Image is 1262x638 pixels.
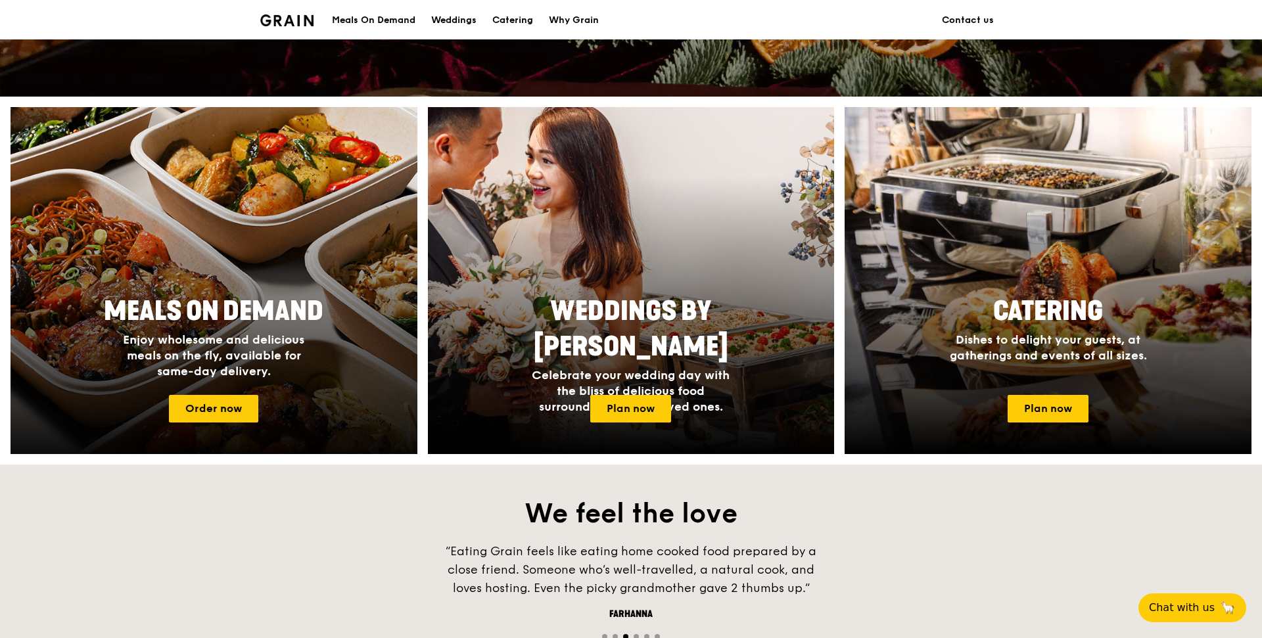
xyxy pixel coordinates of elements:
[492,1,533,40] div: Catering
[532,368,730,414] span: Celebrate your wedding day with the bliss of delicious food surrounded by your loved ones.
[428,107,835,454] a: Weddings by [PERSON_NAME]Celebrate your wedding day with the bliss of delicious food surrounded b...
[541,1,607,40] a: Why Grain
[484,1,541,40] a: Catering
[260,14,314,26] img: Grain
[434,542,828,597] div: “Eating Grain feels like eating home cooked food prepared by a close friend. Someone who’s well-t...
[104,296,323,327] span: Meals On Demand
[534,296,728,363] span: Weddings by [PERSON_NAME]
[332,1,415,40] div: Meals On Demand
[431,1,477,40] div: Weddings
[423,1,484,40] a: Weddings
[934,1,1002,40] a: Contact us
[169,395,258,422] a: Order now
[845,107,1251,454] a: CateringDishes to delight your guests, at gatherings and events of all sizes.Plan now
[1138,593,1246,622] button: Chat with us🦙
[1220,600,1236,616] span: 🦙
[845,107,1251,454] img: catering-card.e1cfaf3e.jpg
[549,1,599,40] div: Why Grain
[1149,600,1215,616] span: Chat with us
[590,395,671,422] a: Plan now
[950,332,1147,363] span: Dishes to delight your guests, at gatherings and events of all sizes.
[993,296,1103,327] span: Catering
[428,107,835,454] img: weddings-card.4f3003b8.jpg
[123,332,304,378] span: Enjoy wholesome and delicious meals on the fly, available for same-day delivery.
[1008,395,1088,422] a: Plan now
[11,107,417,454] a: Meals On DemandEnjoy wholesome and delicious meals on the fly, available for same-day delivery.Or...
[434,608,828,621] div: Farhanna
